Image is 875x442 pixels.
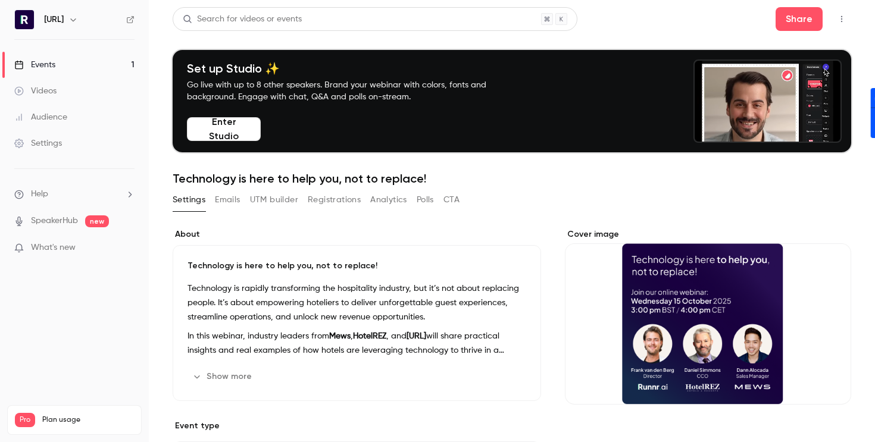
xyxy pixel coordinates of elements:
[14,59,55,71] div: Events
[250,190,298,209] button: UTM builder
[14,188,135,200] li: help-dropdown-opener
[44,14,64,26] h6: [URL]
[370,190,407,209] button: Analytics
[173,420,541,432] p: Event type
[15,413,35,427] span: Pro
[353,332,386,340] strong: HotelREZ
[187,79,514,103] p: Go live with up to 8 other speakers. Brand your webinar with colors, fonts and background. Engage...
[187,281,526,324] p: Technology is rapidly transforming the hospitality industry, but it’s not about replacing people....
[31,215,78,227] a: SpeakerHub
[173,228,541,240] label: About
[15,10,34,29] img: Runnr.ai
[443,190,460,209] button: CTA
[565,228,851,240] label: Cover image
[187,329,526,358] p: In this webinar, industry leaders from , , and will share practical insights and real examples of...
[14,137,62,149] div: Settings
[187,260,526,272] p: Technology is here to help you, not to replace!
[14,85,57,97] div: Videos
[329,332,351,340] strong: Mews
[42,415,134,425] span: Plan usage
[417,190,434,209] button: Polls
[407,332,426,340] strong: [URL]
[173,171,851,186] h1: Technology is here to help you, not to replace!
[173,190,205,209] button: Settings
[187,61,514,76] h4: Set up Studio ✨
[14,111,67,123] div: Audience
[85,215,109,227] span: new
[31,188,48,200] span: Help
[31,242,76,254] span: What's new
[308,190,361,209] button: Registrations
[187,367,259,386] button: Show more
[776,7,823,31] button: Share
[565,228,851,405] section: Cover image
[183,13,302,26] div: Search for videos or events
[187,117,261,141] button: Enter Studio
[215,190,240,209] button: Emails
